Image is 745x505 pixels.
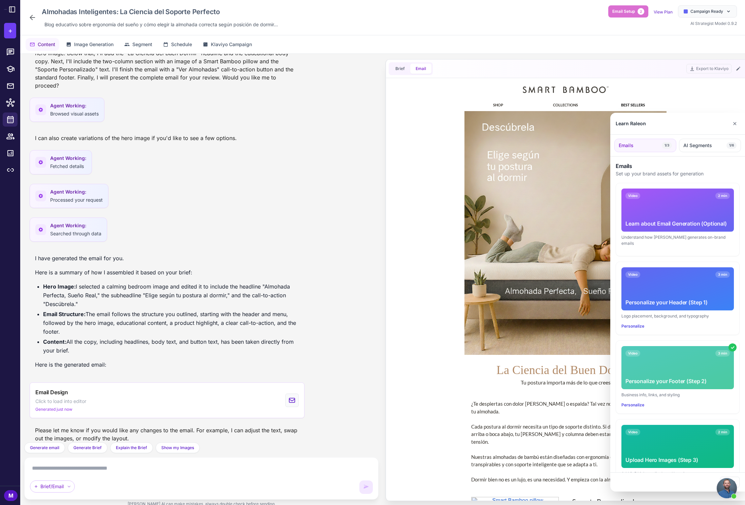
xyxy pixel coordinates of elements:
a: BEST SELLERS [224,22,248,26]
div: Personalize your Footer (Step 2) [625,377,730,385]
p: Set up your brand assets for generation [616,170,740,177]
div: Business info, links, and styling [621,392,734,398]
span: 1/6 [726,142,737,149]
span: Video [625,193,640,199]
div: Logo placement, background, and typography [621,313,734,319]
button: Emails1/3 [614,139,676,152]
button: Close [730,117,740,130]
span: 3 min [715,350,730,357]
button: Personalize [621,402,644,408]
h3: Emails [616,162,740,170]
span: Video [625,271,640,278]
span: 2 min [715,193,730,199]
div: Soporte Personalizado [175,416,263,434]
span: 3 min [715,271,730,278]
button: AI Segments1/6 [679,139,741,152]
span: Video [625,429,640,435]
img: smart bamboo [125,3,213,14]
div: Chat abierto [717,478,737,498]
img: Smart Bamboo pillow [74,416,162,424]
div: Learn Raleon [616,120,646,127]
img: Woman sleeping peacefully with text overlay: Almohada Perfecta, Sueño Real [68,30,270,274]
a: COLLECTIONS [156,22,181,26]
div: ¿Te despiertas con dolor [PERSON_NAME] o espalda? Tal vez no sea el colchón, sino tu almohada. Ca... [74,319,263,403]
span: 1/3 [662,142,672,149]
a: SHOP [96,22,106,26]
div: Upload Hero Images (Step 3) [625,456,730,464]
div: La Ciencia del Buen Dormir [68,281,270,298]
div: Learn about Email Generation (Optional) [625,220,730,228]
div: Tu postura importa más de lo que crees [68,298,270,306]
span: Emails [619,142,634,149]
span: AI Segments [683,142,712,149]
span: 2 min [715,429,730,435]
span: Video [625,350,640,357]
div: ✓ [728,343,737,351]
div: Add 2–5 high-quality brand hero images [621,471,734,477]
div: Understand how [PERSON_NAME] generates on-brand emails [621,234,734,246]
button: Personalize [621,323,644,329]
div: Personalize your Header (Step 1) [625,298,730,306]
button: Close [720,477,740,487]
